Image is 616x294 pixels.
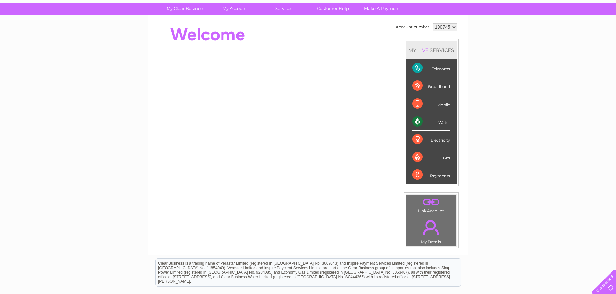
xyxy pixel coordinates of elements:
a: Energy [518,27,533,32]
a: Log out [595,27,610,32]
a: Contact [573,27,589,32]
div: Broadband [412,77,450,95]
a: My Account [208,3,261,15]
div: LIVE [416,47,430,53]
a: Services [257,3,310,15]
a: Customer Help [306,3,360,15]
a: . [408,197,454,208]
div: Clear Business is a trading name of Verastar Limited (registered in [GEOGRAPHIC_DATA] No. 3667643... [156,4,461,31]
td: Link Account [406,195,456,215]
div: MY SERVICES [406,41,457,59]
div: Telecoms [412,59,450,77]
a: Water [502,27,514,32]
a: Make A Payment [355,3,409,15]
img: logo.png [22,17,55,36]
td: Account number [394,22,431,33]
a: Telecoms [536,27,556,32]
a: My Clear Business [159,3,212,15]
a: . [408,216,454,239]
a: 0333 014 3131 [494,3,539,11]
div: Mobile [412,95,450,113]
div: Electricity [412,131,450,148]
td: My Details [406,215,456,246]
div: Gas [412,148,450,166]
div: Water [412,113,450,131]
a: Blog [560,27,569,32]
div: Payments [412,166,450,184]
